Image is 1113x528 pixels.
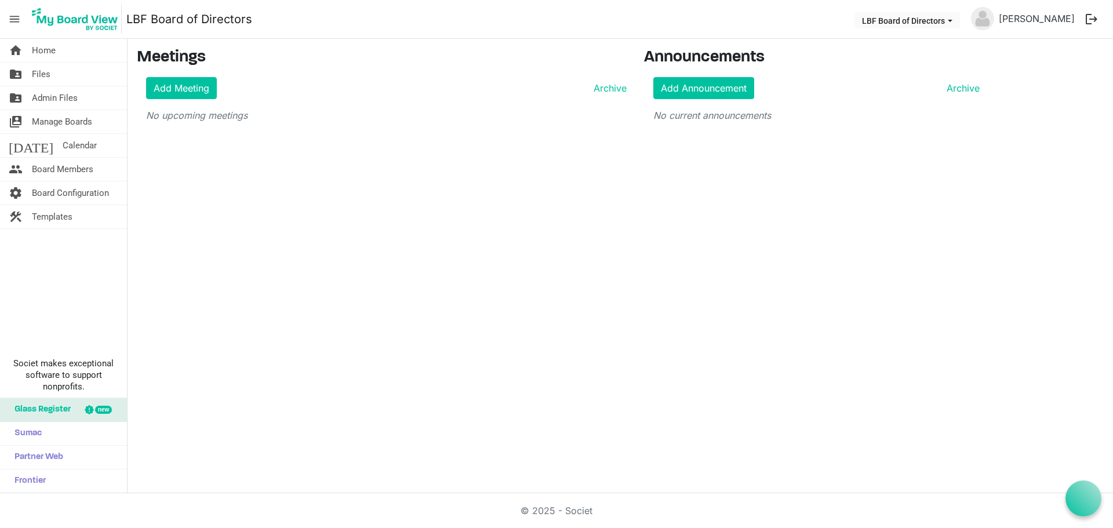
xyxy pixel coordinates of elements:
span: Files [32,63,50,86]
a: LBF Board of Directors [126,8,252,31]
div: new [95,406,112,414]
a: Archive [589,81,627,95]
p: No upcoming meetings [146,108,627,122]
span: menu [3,8,26,30]
span: people [9,158,23,181]
span: Admin Files [32,86,78,110]
h3: Announcements [644,48,989,68]
span: Home [32,39,56,62]
span: Board Members [32,158,93,181]
button: logout [1079,7,1104,31]
span: folder_shared [9,63,23,86]
span: switch_account [9,110,23,133]
span: Glass Register [9,398,71,421]
a: © 2025 - Societ [521,505,592,516]
img: no-profile-picture.svg [971,7,994,30]
p: No current announcements [653,108,980,122]
span: Partner Web [9,446,63,469]
a: Archive [942,81,980,95]
span: [DATE] [9,134,53,157]
span: Calendar [63,134,97,157]
h3: Meetings [137,48,627,68]
span: home [9,39,23,62]
a: Add Announcement [653,77,754,99]
span: folder_shared [9,86,23,110]
span: Sumac [9,422,42,445]
span: Board Configuration [32,181,109,205]
span: construction [9,205,23,228]
a: [PERSON_NAME] [994,7,1079,30]
button: LBF Board of Directors dropdownbutton [854,12,960,28]
span: settings [9,181,23,205]
span: Templates [32,205,72,228]
a: Add Meeting [146,77,217,99]
a: My Board View Logo [28,5,126,34]
span: Societ makes exceptional software to support nonprofits. [5,358,122,392]
img: My Board View Logo [28,5,122,34]
span: Frontier [9,469,46,493]
span: Manage Boards [32,110,92,133]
